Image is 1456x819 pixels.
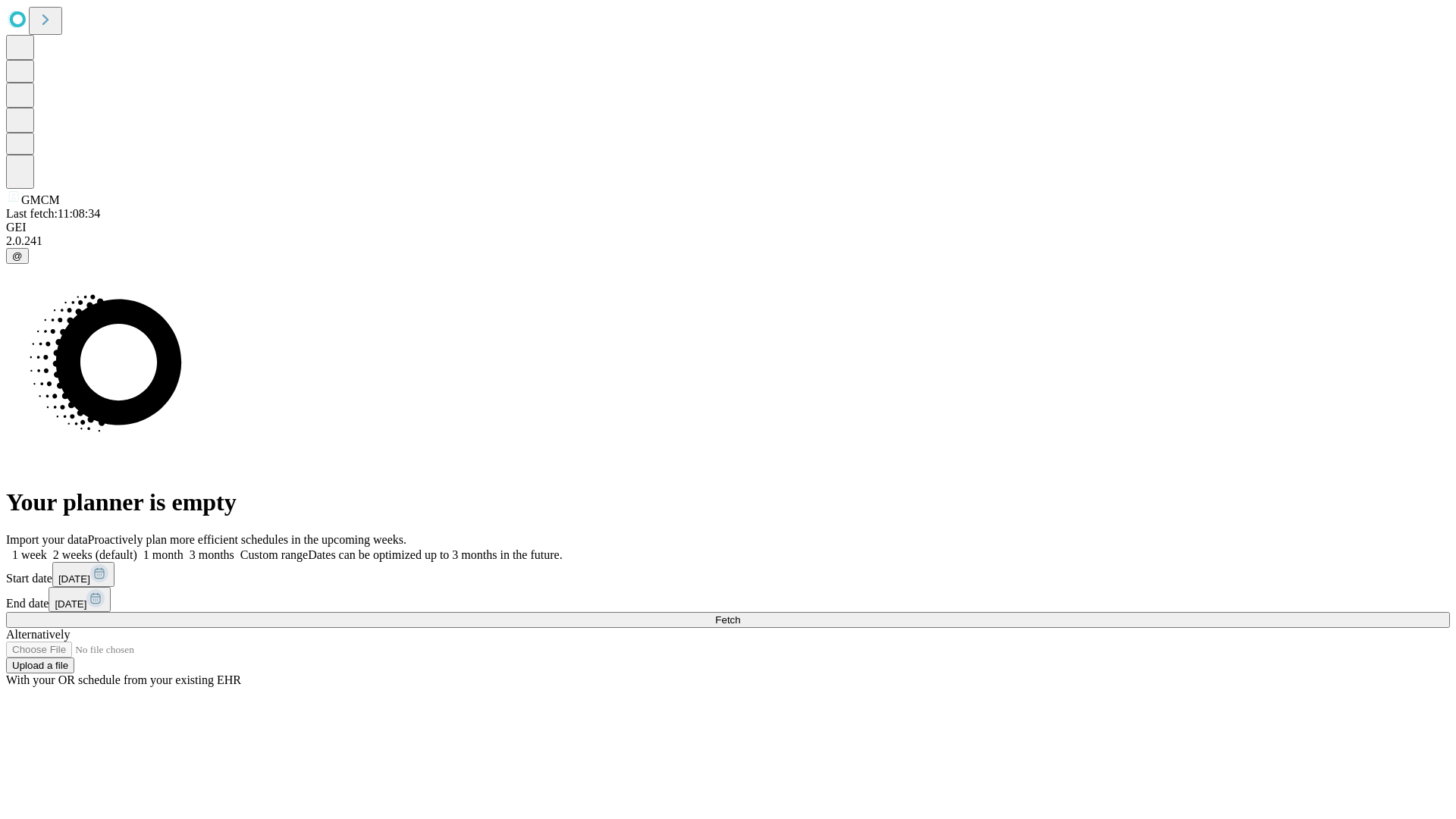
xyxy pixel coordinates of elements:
[12,548,47,561] span: 1 week
[88,533,406,546] span: Proactively plan more efficient schedules in the upcoming weeks.
[240,548,308,561] span: Custom range
[6,221,1450,234] div: GEI
[55,598,86,610] span: [DATE]
[6,587,1450,612] div: End date
[143,548,184,561] span: 1 month
[49,587,111,612] button: [DATE]
[190,548,234,561] span: 3 months
[6,207,100,220] span: Last fetch: 11:08:34
[6,612,1450,628] button: Fetch
[308,548,562,561] span: Dates can be optimized up to 3 months in the future.
[6,248,29,264] button: @
[58,573,90,585] span: [DATE]
[12,250,23,262] span: @
[6,533,88,546] span: Import your data
[6,488,1450,516] h1: Your planner is empty
[6,657,74,673] button: Upload a file
[6,562,1450,587] div: Start date
[6,628,70,641] span: Alternatively
[53,548,137,561] span: 2 weeks (default)
[21,193,60,206] span: GMCM
[6,673,241,686] span: With your OR schedule from your existing EHR
[6,234,1450,248] div: 2.0.241
[715,614,740,626] span: Fetch
[52,562,115,587] button: [DATE]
